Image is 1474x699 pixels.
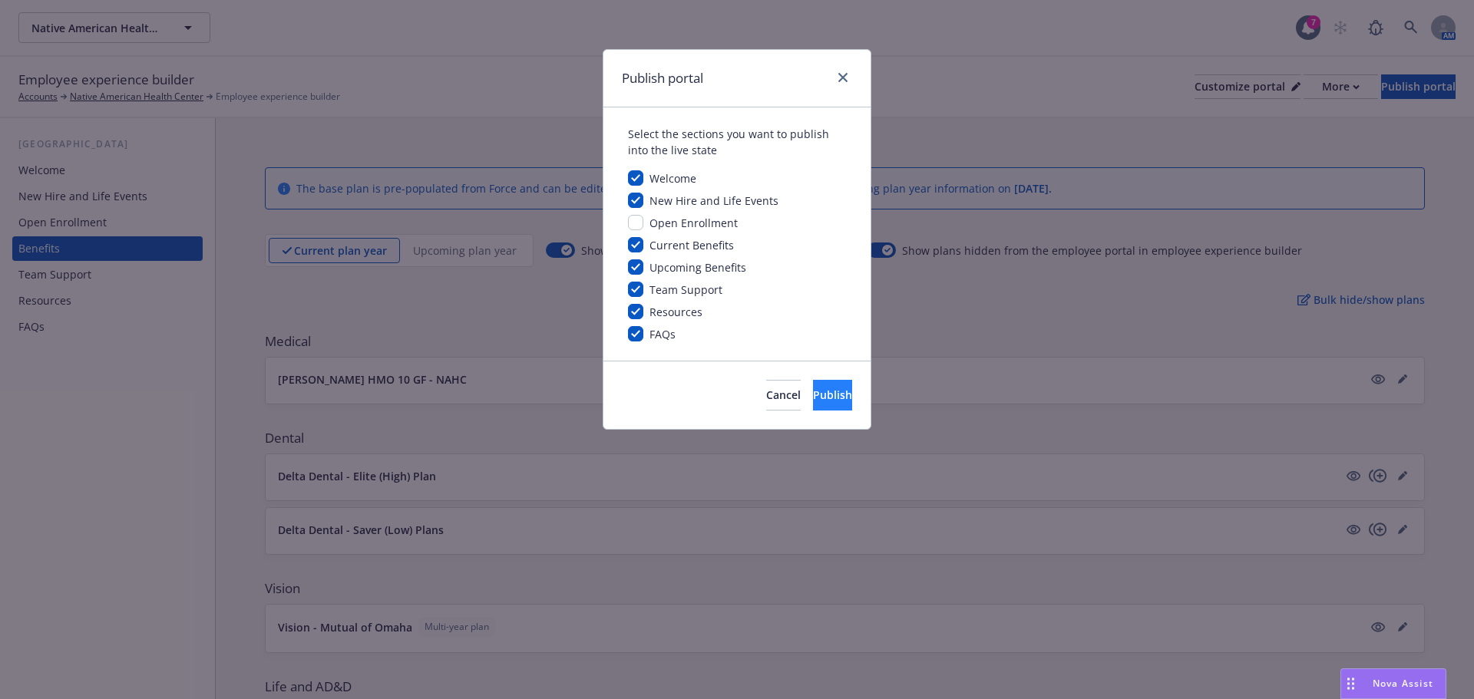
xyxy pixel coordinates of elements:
[649,171,696,186] span: Welcome
[649,260,746,275] span: Upcoming Benefits
[813,387,852,402] span: Publish
[1373,677,1433,690] span: Nova Assist
[649,327,676,341] span: FAQs
[628,126,846,158] div: Select the sections you want to publish into the live state
[834,68,852,87] a: close
[766,380,801,410] button: Cancel
[649,238,734,252] span: Current Benefits
[1340,668,1446,699] button: Nova Assist
[766,387,801,402] span: Cancel
[649,216,738,230] span: Open Enrollment
[1341,669,1360,698] div: Drag to move
[649,305,702,319] span: Resources
[649,193,778,208] span: New Hire and Life Events
[622,68,703,88] h1: Publish portal
[813,380,852,410] button: Publish
[649,282,722,297] span: Team Support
